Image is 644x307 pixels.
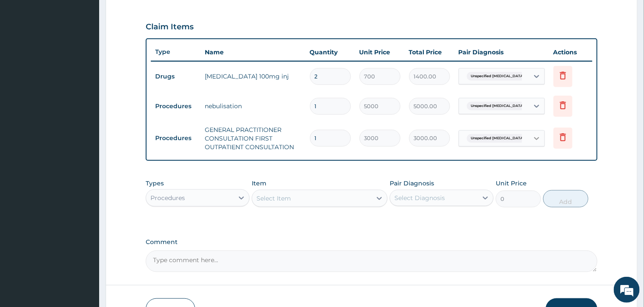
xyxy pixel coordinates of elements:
label: Unit Price [496,179,527,188]
label: Item [252,179,266,188]
th: Quantity [306,44,355,61]
th: Name [200,44,305,61]
span: Unspecified [MEDICAL_DATA], uncomplica... [467,134,553,143]
h3: Claim Items [146,22,194,32]
label: Types [146,180,164,187]
div: Procedures [150,194,185,202]
th: Pair Diagnosis [454,44,549,61]
img: d_794563401_company_1708531726252_794563401 [16,43,35,65]
span: Unspecified [MEDICAL_DATA], uncomplica... [467,72,553,81]
th: Type [151,44,200,60]
span: We're online! [50,96,119,183]
div: Minimize live chat window [141,4,162,25]
td: GENERAL PRACTITIONER CONSULTATION FIRST OUTPATIENT CONSULTATION [200,121,305,156]
td: Procedures [151,130,200,146]
th: Unit Price [355,44,405,61]
button: Add [543,190,588,207]
div: Select Diagnosis [394,194,445,202]
td: Procedures [151,98,200,114]
td: Drugs [151,69,200,85]
textarea: Type your message and hit 'Enter' [4,210,164,241]
th: Actions [549,44,592,61]
td: nebulisation [200,97,305,115]
th: Total Price [405,44,454,61]
label: Pair Diagnosis [390,179,434,188]
label: Comment [146,238,597,246]
span: Unspecified [MEDICAL_DATA], uncomplica... [467,102,553,110]
td: [MEDICAL_DATA] 100mg inj [200,68,305,85]
div: Select Item [256,194,291,203]
div: Chat with us now [45,48,145,60]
